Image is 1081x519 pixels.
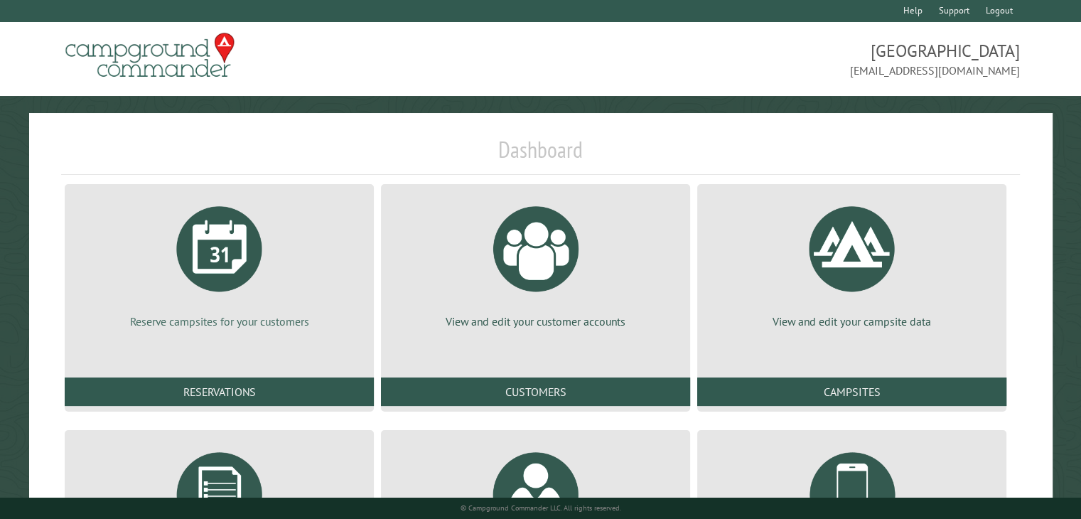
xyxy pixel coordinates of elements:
img: Campground Commander [61,28,239,83]
p: View and edit your campsite data [714,314,989,329]
a: View and edit your campsite data [714,196,989,329]
span: [GEOGRAPHIC_DATA] [EMAIL_ADDRESS][DOMAIN_NAME] [541,39,1020,79]
small: © Campground Commander LLC. All rights reserved. [461,503,621,513]
a: Reservations [65,378,374,406]
a: View and edit your customer accounts [398,196,673,329]
p: Reserve campsites for your customers [82,314,357,329]
a: Customers [381,378,690,406]
h1: Dashboard [61,136,1020,175]
a: Campsites [697,378,1006,406]
p: View and edit your customer accounts [398,314,673,329]
a: Reserve campsites for your customers [82,196,357,329]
